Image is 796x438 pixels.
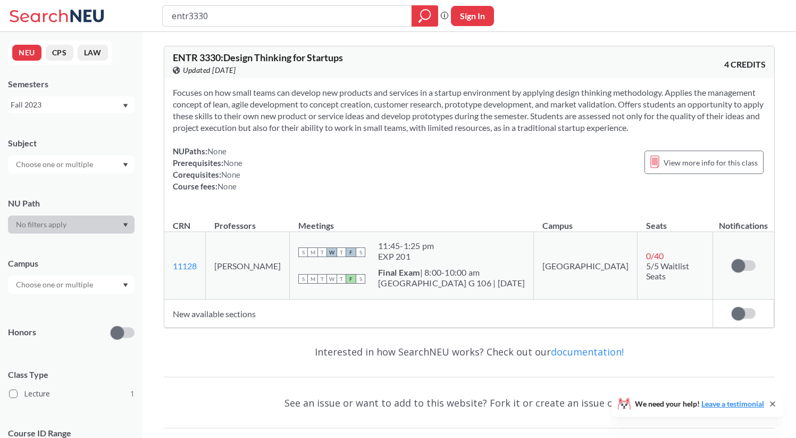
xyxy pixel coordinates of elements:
div: CRN [173,220,190,232]
span: 5/5 Waitlist Seats [646,261,689,281]
svg: Dropdown arrow [123,223,128,227]
label: Lecture [9,387,135,401]
span: View more info for this class [664,156,758,169]
span: W [327,247,337,257]
th: Seats [638,209,713,232]
span: Updated [DATE] [183,64,236,76]
div: Dropdown arrow [8,155,135,173]
span: M [308,274,317,284]
div: magnifying glass [412,5,438,27]
span: S [356,247,365,257]
span: None [207,146,227,156]
span: S [298,274,308,284]
th: Campus [534,209,638,232]
div: 11:45 - 1:25 pm [378,241,434,251]
span: 0 / 40 [646,251,664,261]
span: Class Type [8,369,135,381]
div: Semesters [8,78,135,90]
div: Fall 2023 [11,99,122,111]
div: Dropdown arrow [8,216,135,234]
span: T [317,247,327,257]
td: New available sections [164,300,713,328]
svg: Dropdown arrow [123,104,128,108]
div: NUPaths: Prerequisites: Corequisites: Course fees: [173,145,242,192]
span: None [221,170,240,179]
button: LAW [78,45,108,61]
td: [GEOGRAPHIC_DATA] [534,232,638,300]
div: See an issue or want to add to this website? Fork it or create an issue on . [164,387,775,418]
th: Notifications [713,209,774,232]
p: Honors [8,326,36,338]
input: Choose one or multiple [11,158,100,171]
div: EXP 201 [378,251,434,262]
input: Class, professor, course number, "phrase" [171,7,404,25]
span: None [223,158,242,168]
span: None [217,181,237,191]
span: S [356,274,365,284]
div: | 8:00-10:00 am [378,267,525,278]
div: [GEOGRAPHIC_DATA] G 106 | [DATE] [378,278,525,288]
svg: Dropdown arrow [123,283,128,287]
span: We need your help! [635,400,764,408]
a: Leave a testimonial [701,399,764,408]
span: T [337,247,346,257]
div: Subject [8,137,135,149]
span: S [298,247,308,257]
span: M [308,247,317,257]
span: F [346,247,356,257]
div: Campus [8,258,135,269]
span: 4 CREDITS [724,59,766,70]
svg: magnifying glass [418,9,431,23]
span: W [327,274,337,284]
th: Professors [206,209,290,232]
svg: Dropdown arrow [123,163,128,167]
span: F [346,274,356,284]
span: 1 [130,388,135,400]
span: Focuses on how small teams can develop new products and services in a startup environment by appl... [173,87,764,133]
div: Dropdown arrow [8,276,135,294]
th: Meetings [290,209,534,232]
span: ENTR 3330 : Design Thinking for Startups [173,52,343,63]
button: CPS [46,45,73,61]
button: Sign In [451,6,494,26]
td: [PERSON_NAME] [206,232,290,300]
a: 11128 [173,261,197,271]
a: documentation! [551,345,624,358]
div: NU Path [8,197,135,209]
button: NEU [12,45,41,61]
div: Fall 2023Dropdown arrow [8,96,135,113]
div: Interested in how SearchNEU works? Check out our [164,336,775,367]
b: Final Exam [378,267,420,277]
input: Choose one or multiple [11,278,100,291]
span: T [317,274,327,284]
span: T [337,274,346,284]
